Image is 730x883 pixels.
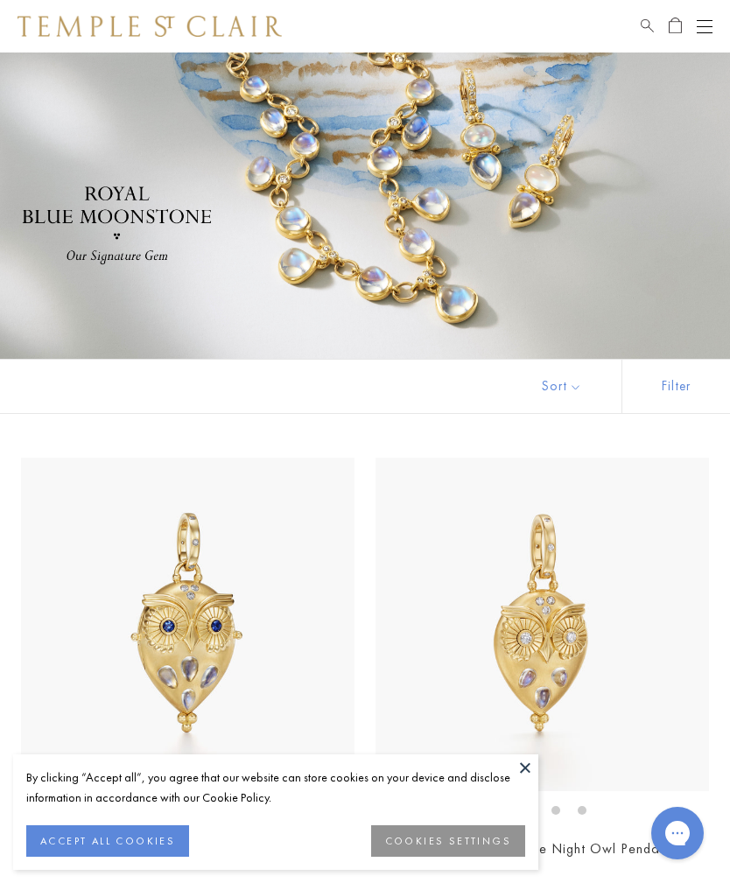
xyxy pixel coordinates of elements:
img: Temple St. Clair [18,16,282,37]
a: Search [641,16,654,37]
button: Show sort by [502,360,621,413]
button: COOKIES SETTINGS [371,825,525,857]
div: By clicking “Accept all”, you agree that our website can store cookies on your device and disclos... [26,767,525,808]
img: P34115-OWLBM [376,458,709,791]
a: Open Shopping Bag [669,16,682,37]
button: Open navigation [697,16,712,37]
button: ACCEPT ALL COOKIES [26,825,189,857]
img: P34614-OWLOCBM [21,458,354,791]
a: 18K Blue Moonstone Night Owl Pendant [414,839,671,858]
iframe: Gorgias live chat messenger [642,801,712,865]
button: Show filters [621,360,730,413]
